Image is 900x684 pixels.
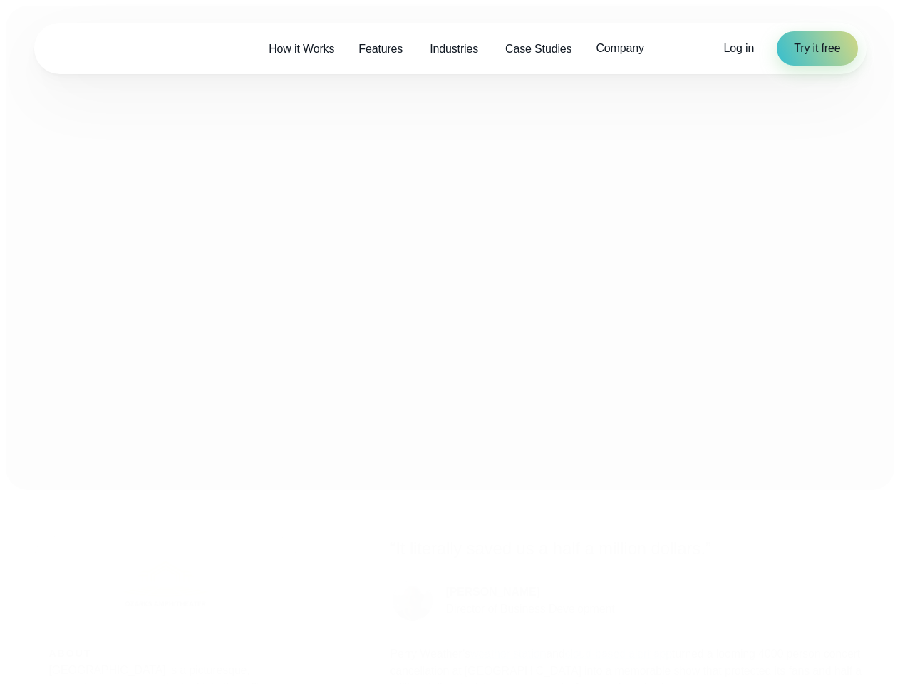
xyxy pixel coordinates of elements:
[430,41,478,58] span: Industries
[724,40,755,57] a: Log in
[493,34,584,63] a: Case Studies
[724,42,755,54] span: Log in
[596,40,643,57] span: Company
[269,41,334,58] span: How it Works
[505,41,571,58] span: Case Studies
[777,31,857,66] a: Try it free
[257,34,346,63] a: How it Works
[358,41,403,58] span: Features
[794,40,840,57] span: Try it free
